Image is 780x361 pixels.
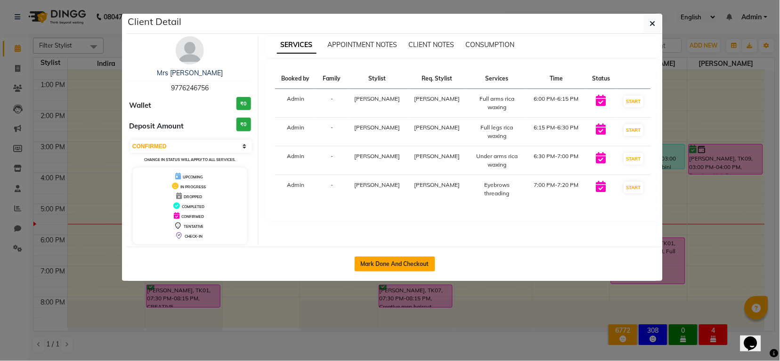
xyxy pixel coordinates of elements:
[182,204,204,209] span: COMPLETED
[183,175,203,179] span: UPCOMING
[355,152,400,160] span: [PERSON_NAME]
[275,118,317,146] td: Admin
[473,123,521,140] div: Full legs rica waxing
[184,224,204,229] span: TENTATIVE
[157,69,223,77] a: Mrs [PERSON_NAME]
[275,146,317,175] td: Admin
[414,152,460,160] span: [PERSON_NAME]
[317,89,347,118] td: -
[176,36,204,64] img: avatar
[527,69,586,89] th: Time
[740,323,771,352] iframe: chat widget
[277,37,317,54] span: SERVICES
[317,69,347,89] th: Family
[466,40,515,49] span: CONSUMPTION
[144,157,236,162] small: Change in status will apply to all services.
[467,69,527,89] th: Services
[129,100,151,111] span: Wallet
[275,175,317,204] td: Admin
[184,194,202,199] span: DROPPED
[414,124,460,131] span: [PERSON_NAME]
[407,69,467,89] th: Req. Stylist
[317,175,347,204] td: -
[473,152,521,169] div: Under arms rica waxing
[624,96,643,107] button: START
[473,95,521,112] div: Full arms rica waxing
[185,234,203,239] span: CHECK-IN
[181,214,204,219] span: CONFIRMED
[275,69,317,89] th: Booked by
[414,181,460,188] span: [PERSON_NAME]
[129,121,184,132] span: Deposit Amount
[317,118,347,146] td: -
[347,69,407,89] th: Stylist
[624,124,643,136] button: START
[355,95,400,102] span: [PERSON_NAME]
[624,182,643,193] button: START
[355,257,435,272] button: Mark Done And Checkout
[527,146,586,175] td: 6:30 PM-7:00 PM
[527,175,586,204] td: 7:00 PM-7:20 PM
[236,118,251,131] h3: ₹0
[180,185,206,189] span: IN PROGRESS
[355,181,400,188] span: [PERSON_NAME]
[586,69,617,89] th: Status
[328,40,398,49] span: APPOINTMENT NOTES
[624,153,643,165] button: START
[275,89,317,118] td: Admin
[414,95,460,102] span: [PERSON_NAME]
[473,181,521,198] div: Eyebrows threading
[527,89,586,118] td: 6:00 PM-6:15 PM
[409,40,455,49] span: CLIENT NOTES
[527,118,586,146] td: 6:15 PM-6:30 PM
[128,15,181,29] h5: Client Detail
[236,97,251,111] h3: ₹0
[317,146,347,175] td: -
[171,84,209,92] span: 9776246756
[355,124,400,131] span: [PERSON_NAME]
